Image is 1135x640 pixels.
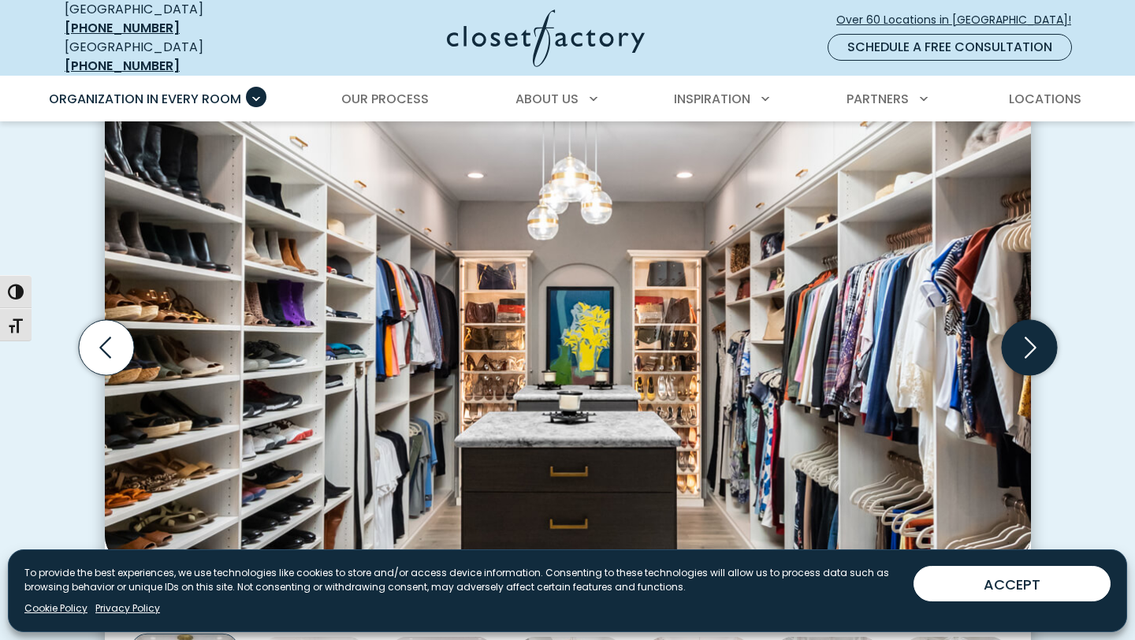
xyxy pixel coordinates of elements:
nav: Primary Menu [38,77,1097,121]
button: Previous slide [73,314,140,381]
img: Walk-in with dual islands, extensive hanging and shoe space, and accent-lit shelves highlighting ... [105,84,1031,566]
a: [PHONE_NUMBER] [65,19,180,37]
div: [GEOGRAPHIC_DATA] [65,38,293,76]
button: ACCEPT [914,566,1111,601]
img: Closet Factory Logo [447,9,645,67]
span: Over 60 Locations in [GEOGRAPHIC_DATA]! [836,12,1084,28]
a: Privacy Policy [95,601,160,616]
span: Organization in Every Room [49,90,241,108]
a: [PHONE_NUMBER] [65,57,180,75]
p: To provide the best experiences, we use technologies like cookies to store and/or access device i... [24,566,901,594]
a: Schedule a Free Consultation [828,34,1072,61]
button: Next slide [995,314,1063,381]
span: Locations [1009,90,1081,108]
span: Our Process [341,90,429,108]
a: Cookie Policy [24,601,87,616]
span: Partners [847,90,909,108]
a: Over 60 Locations in [GEOGRAPHIC_DATA]! [835,6,1085,34]
span: Inspiration [674,90,750,108]
span: About Us [515,90,579,108]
